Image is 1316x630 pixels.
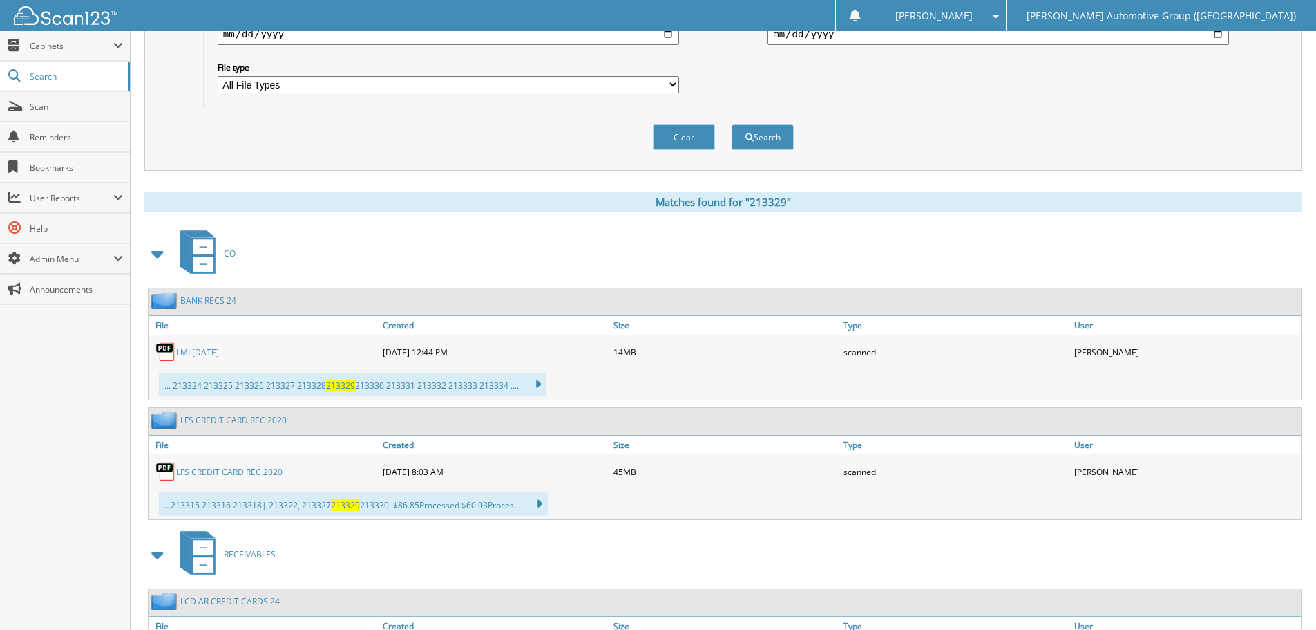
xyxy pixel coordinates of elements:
div: ...213315 213316 213318| 213322, 213327 213330. $86.85Processed $60.03Proces... [159,492,548,516]
a: Type [840,316,1071,335]
label: File type [218,62,679,73]
div: [PERSON_NAME] [1071,458,1301,485]
a: File [149,316,379,335]
span: Reminders [30,131,123,143]
span: Search [30,71,121,82]
a: Size [610,316,841,335]
input: end [767,23,1229,45]
a: LFS CREDIT CARD REC 2020 [180,414,287,426]
span: [PERSON_NAME] [895,12,973,20]
span: [PERSON_NAME] Automotive Group ([GEOGRAPHIC_DATA]) [1027,12,1296,20]
img: scan123-logo-white.svg [14,6,117,25]
a: LMI [DATE] [176,346,219,358]
div: scanned [840,458,1071,485]
img: folder2.png [151,411,180,429]
div: 14MB [610,338,841,366]
div: Matches found for "213329" [144,192,1302,212]
a: Size [610,436,841,454]
span: 213329 [326,380,355,391]
img: folder2.png [151,593,180,610]
a: Created [379,436,610,454]
div: [PERSON_NAME] [1071,338,1301,366]
a: User [1071,316,1301,335]
span: Announcements [30,284,123,295]
button: Clear [653,124,715,150]
div: ... 213324 213325 213326 213327 213328 213330 213331 213332 213333 213334 .... [159,373,546,396]
span: User Reports [30,192,113,204]
span: RECEIVABLES [224,548,276,560]
a: BANK RECS 24 [180,295,236,306]
span: Help [30,223,123,234]
a: CO [172,226,236,281]
a: User [1071,436,1301,454]
div: [DATE] 12:44 PM [379,338,610,366]
img: PDF.png [155,461,176,482]
img: folder2.png [151,292,180,309]
div: scanned [840,338,1071,366]
iframe: Chat Widget [1247,564,1316,630]
a: LCD AR CREDIT CARDS 24 [180,595,280,607]
span: Scan [30,101,123,113]
span: Admin Menu [30,253,113,265]
span: CO [224,248,236,259]
div: [DATE] 8:03 AM [379,458,610,485]
a: Created [379,316,610,335]
span: Bookmarks [30,162,123,174]
a: Type [840,436,1071,454]
a: LFS CREDIT CARD REC 2020 [176,466,283,478]
div: 45MB [610,458,841,485]
a: RECEIVABLES [172,527,276,582]
img: PDF.png [155,342,176,362]
input: start [218,23,679,45]
a: File [149,436,379,454]
span: 213329 [331,499,360,511]
span: Cabinets [30,40,113,52]
button: Search [732,124,794,150]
